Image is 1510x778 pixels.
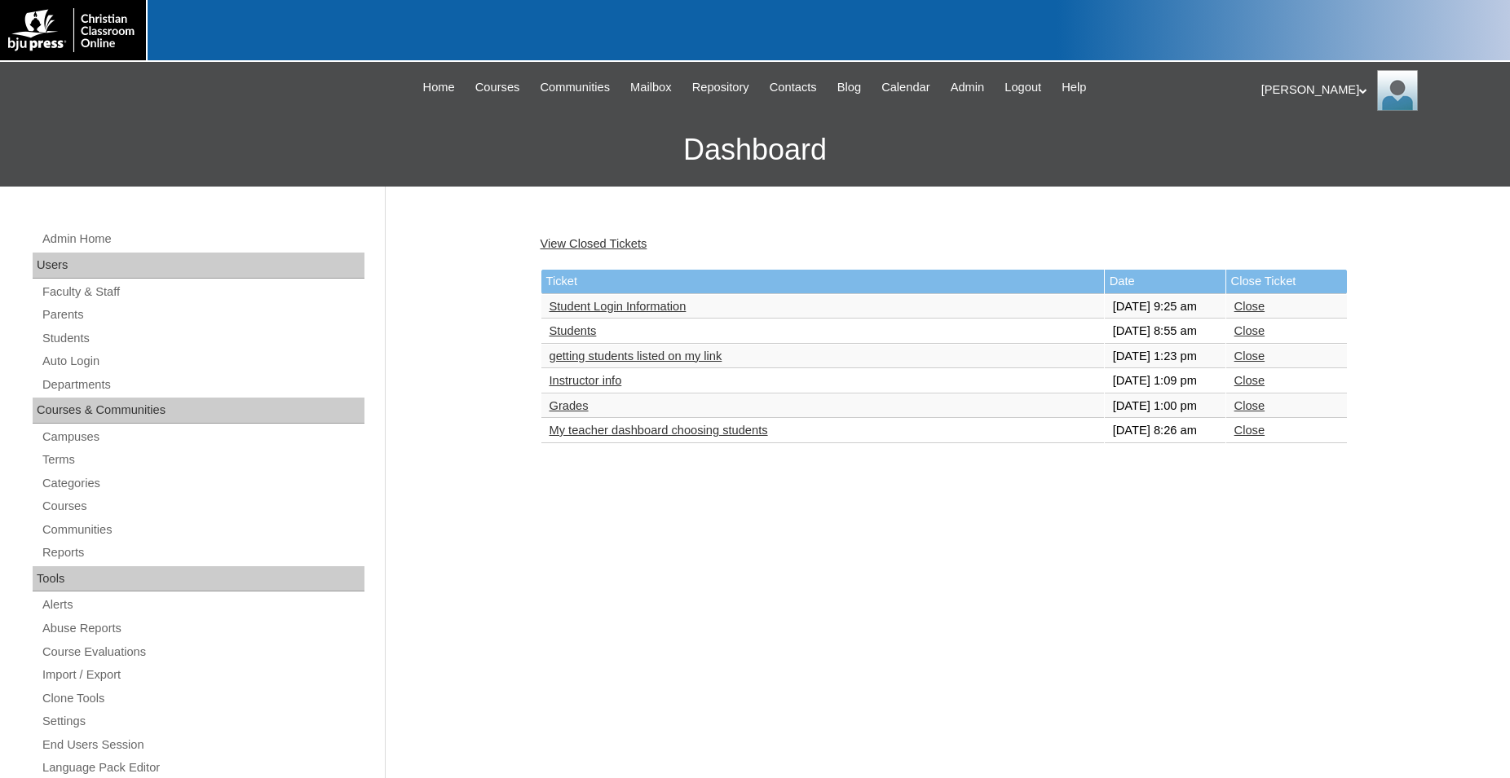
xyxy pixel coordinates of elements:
[41,305,364,325] a: Parents
[423,78,455,97] span: Home
[41,229,364,249] a: Admin Home
[41,642,364,662] a: Course Evaluations
[41,473,364,494] a: Categories
[630,78,672,97] span: Mailbox
[541,270,1104,294] td: Ticket
[1234,349,1265,363] a: Close
[951,78,985,97] span: Admin
[1105,394,1225,419] td: [DATE] 1:00 pm
[41,375,364,395] a: Departments
[41,665,364,685] a: Import / Export
[41,282,364,302] a: Faculty & Staff
[762,78,825,97] a: Contacts
[550,399,589,412] a: Grades
[8,113,1502,187] h3: Dashboard
[467,78,528,97] a: Courses
[41,520,364,540] a: Communities
[8,8,138,52] img: logo-white.png
[1105,369,1225,393] td: [DATE] 1:09 pm
[1234,424,1265,437] a: Close
[41,758,364,778] a: Language Pack Editor
[41,735,364,755] a: End Users Session
[550,374,622,387] a: Instructor info
[41,496,364,516] a: Courses
[1062,78,1086,97] span: Help
[770,78,817,97] span: Contacts
[837,78,861,97] span: Blog
[41,450,364,470] a: Terms
[33,253,364,279] div: Users
[532,78,618,97] a: Communities
[550,349,722,363] a: getting students listed on my link
[873,78,938,97] a: Calendar
[684,78,757,97] a: Repository
[550,300,687,313] a: Student Login Information
[996,78,1049,97] a: Logout
[41,688,364,709] a: Clone Tools
[41,618,364,639] a: Abuse Reports
[41,595,364,615] a: Alerts
[1004,78,1041,97] span: Logout
[41,351,364,371] a: Auto Login
[1377,70,1418,111] img: Jonelle Rodriguez
[1105,345,1225,369] td: [DATE] 1:23 pm
[33,566,364,592] div: Tools
[622,78,680,97] a: Mailbox
[1105,270,1225,294] td: Date
[1261,70,1494,111] div: [PERSON_NAME]
[1105,295,1225,319] td: [DATE] 9:25 am
[943,78,993,97] a: Admin
[41,543,364,563] a: Reports
[1234,324,1265,337] a: Close
[41,427,364,447] a: Campuses
[415,78,463,97] a: Home
[550,324,597,337] a: Students
[550,424,768,437] a: My teacher dashboard choosing students
[692,78,749,97] span: Repository
[1234,300,1265,313] a: Close
[1105,419,1225,443] td: [DATE] 8:26 am
[1053,78,1094,97] a: Help
[41,711,364,732] a: Settings
[33,398,364,424] div: Courses & Communities
[1226,270,1347,294] td: Close Ticket
[540,78,610,97] span: Communities
[1234,399,1265,412] a: Close
[475,78,520,97] span: Courses
[41,328,364,349] a: Students
[1234,374,1265,387] a: Close
[541,237,647,250] a: View Closed Tickets
[881,78,929,97] span: Calendar
[829,78,869,97] a: Blog
[1105,319,1225,344] td: [DATE] 8:55 am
